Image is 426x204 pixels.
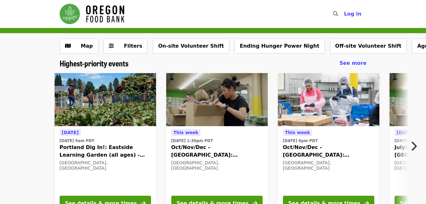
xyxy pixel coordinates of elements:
[60,138,95,144] time: [DATE] 9am PDT
[60,144,151,159] span: Portland Dig In!: Eastside Learning Garden (all ages) - Aug/Sept/Oct
[283,160,374,171] div: [GEOGRAPHIC_DATA], [GEOGRAPHIC_DATA]
[234,38,325,54] button: Ending Hunger Power Night
[60,38,98,54] button: Show map view
[55,59,372,68] div: Highest-priority events
[330,38,407,54] button: Off-site Volunteer Shift
[174,130,199,135] span: This week
[333,11,338,17] i: search icon
[339,8,366,20] button: Log in
[342,6,347,22] input: Search
[60,4,124,24] img: Oregon Food Bank - Home
[285,130,310,135] span: This week
[405,137,426,155] button: Next item
[166,73,268,126] img: Oct/Nov/Dec - Portland: Repack/Sort (age 8+) organized by Oregon Food Bank
[171,144,263,159] span: Oct/Nov/Dec - [GEOGRAPHIC_DATA]: Repack/Sort (age [DEMOGRAPHIC_DATA]+)
[103,38,148,54] button: Filters (0 selected)
[171,138,213,144] time: [DATE] 1:30pm PDT
[283,138,318,144] time: [DATE] 6pm PDT
[278,73,379,126] img: Oct/Nov/Dec - Beaverton: Repack/Sort (age 10+) organized by Oregon Food Bank
[81,43,93,49] span: Map
[124,43,142,49] span: Filters
[55,73,156,126] img: Portland Dig In!: Eastside Learning Garden (all ages) - Aug/Sept/Oct organized by Oregon Food Bank
[60,58,128,69] span: Highest-priority events
[344,11,361,17] span: Log in
[60,160,151,171] div: [GEOGRAPHIC_DATA], [GEOGRAPHIC_DATA]
[109,43,114,49] i: sliders-h icon
[60,59,128,68] a: Highest-priority events
[410,140,417,152] i: chevron-right icon
[62,130,79,135] span: [DATE]
[65,43,71,49] i: map icon
[339,60,366,66] span: See more
[339,59,366,67] a: See more
[153,38,229,54] button: On-site Volunteer Shift
[171,160,263,171] div: [GEOGRAPHIC_DATA], [GEOGRAPHIC_DATA]
[283,144,374,159] span: Oct/Nov/Dec - [GEOGRAPHIC_DATA]: Repack/Sort (age [DEMOGRAPHIC_DATA]+)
